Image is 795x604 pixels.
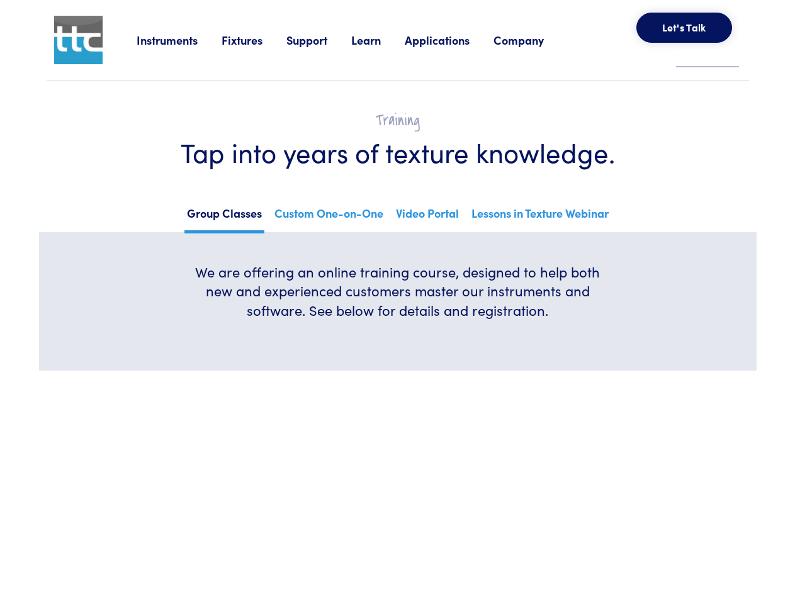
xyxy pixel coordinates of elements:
[137,32,222,48] a: Instruments
[272,203,386,230] a: Custom One-on-One
[222,32,286,48] a: Fixtures
[493,32,568,48] a: Company
[286,32,351,48] a: Support
[405,32,493,48] a: Applications
[393,203,461,230] a: Video Portal
[77,111,719,130] h2: Training
[186,262,609,320] h6: We are offering an online training course, designed to help both new and experienced customers ma...
[469,203,611,230] a: Lessons in Texture Webinar
[77,135,719,169] h1: Tap into years of texture knowledge.
[351,32,405,48] a: Learn
[54,16,103,64] img: ttc_logo_1x1_v1.0.png
[184,203,264,233] a: Group Classes
[636,13,732,43] button: Let's Talk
